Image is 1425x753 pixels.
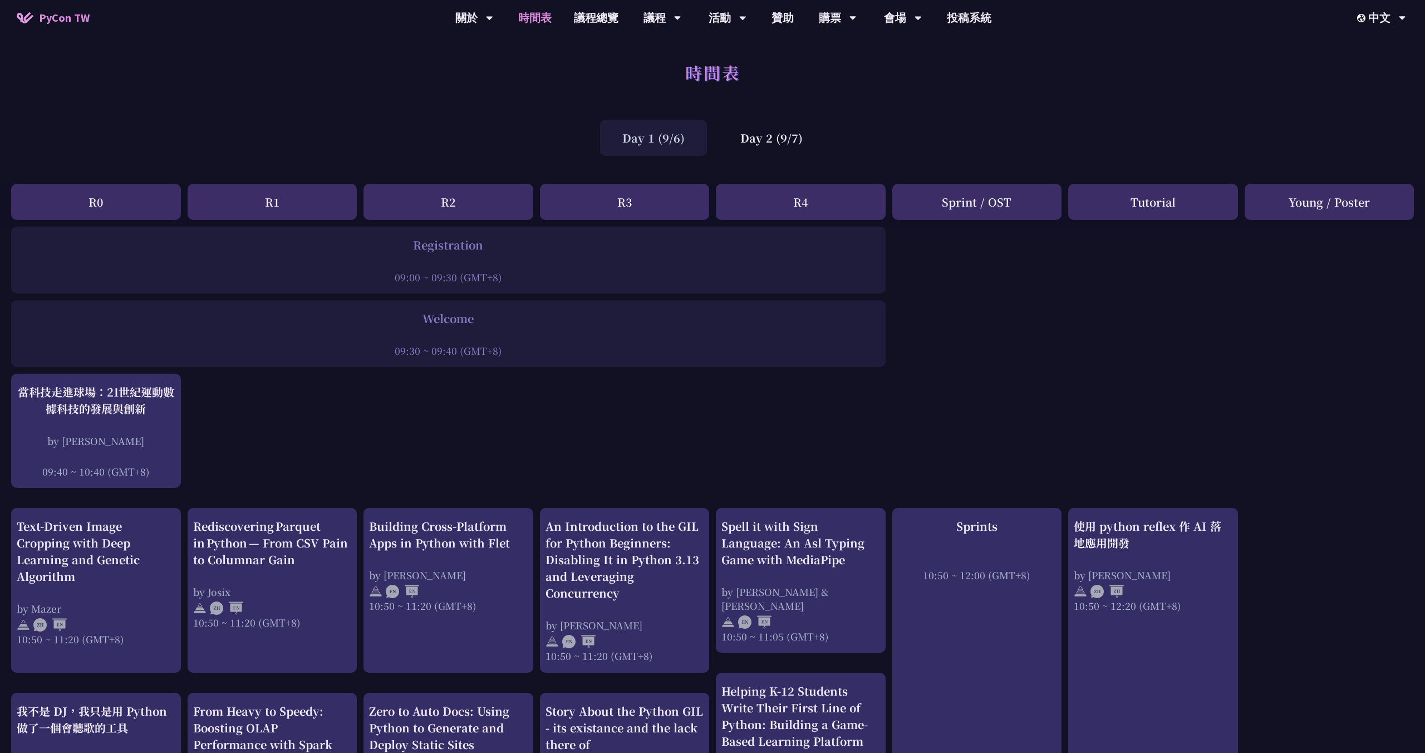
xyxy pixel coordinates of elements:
a: Text-Driven Image Cropping with Deep Learning and Genetic Algorithm by Mazer 10:50 ~ 11:20 (GMT+8) [17,518,175,663]
div: Spell it with Sign Language: An Asl Typing Game with MediaPipe [721,518,880,568]
a: Spell it with Sign Language: An Asl Typing Game with MediaPipe by [PERSON_NAME] & [PERSON_NAME] 1... [721,518,880,643]
div: Sprints [898,518,1057,535]
div: R2 [363,184,533,220]
img: ENEN.5a408d1.svg [562,635,596,648]
div: 使用 python reflex 作 AI 落地應用開發 [1074,518,1232,551]
img: ZHEN.371966e.svg [210,602,243,615]
div: Rediscovering Parquet in Python — From CSV Pain to Columnar Gain [193,518,352,568]
div: 10:50 ~ 12:00 (GMT+8) [898,568,1057,582]
div: by Josix [193,585,352,599]
img: ZHZH.38617ef.svg [1090,585,1124,598]
div: 09:30 ~ 09:40 (GMT+8) [17,344,880,358]
img: ENEN.5a408d1.svg [386,585,419,598]
img: Home icon of PyCon TW 2025 [17,12,33,23]
a: Building Cross-Platform Apps in Python with Flet by [PERSON_NAME] 10:50 ~ 11:20 (GMT+8) [369,518,528,663]
div: Story About the Python GIL - its existance and the lack there of [546,703,704,753]
img: Locale Icon [1357,14,1368,22]
div: Tutorial [1068,184,1238,220]
img: svg+xml;base64,PHN2ZyB4bWxucz0iaHR0cDovL3d3dy53My5vcmcvMjAwMC9zdmciIHdpZHRoPSIyNCIgaGVpZ2h0PSIyNC... [546,635,559,648]
div: 10:50 ~ 11:20 (GMT+8) [369,599,528,613]
div: 10:50 ~ 11:05 (GMT+8) [721,629,880,643]
div: by [PERSON_NAME] [17,434,175,448]
img: ENEN.5a408d1.svg [738,615,772,629]
div: 10:50 ~ 11:20 (GMT+8) [193,615,352,629]
div: Building Cross-Platform Apps in Python with Flet [369,518,528,551]
div: Text-Driven Image Cropping with Deep Learning and Genetic Algorithm [17,518,175,585]
div: R1 [188,184,357,220]
div: 09:00 ~ 09:30 (GMT+8) [17,270,880,284]
div: R0 [11,184,181,220]
div: by [PERSON_NAME] [546,618,704,632]
div: Zero to Auto Docs: Using Python to Generate and Deploy Static Sites [369,703,528,753]
img: svg+xml;base64,PHN2ZyB4bWxucz0iaHR0cDovL3d3dy53My5vcmcvMjAwMC9zdmciIHdpZHRoPSIyNCIgaGVpZ2h0PSIyNC... [193,602,207,615]
div: by [PERSON_NAME] [369,568,528,582]
div: 10:50 ~ 11:20 (GMT+8) [17,632,175,646]
div: Sprint / OST [892,184,1062,220]
img: ZHEN.371966e.svg [33,618,67,632]
div: 10:50 ~ 11:20 (GMT+8) [546,649,704,663]
span: PyCon TW [39,9,90,26]
div: by [PERSON_NAME] & [PERSON_NAME] [721,585,880,613]
img: svg+xml;base64,PHN2ZyB4bWxucz0iaHR0cDovL3d3dy53My5vcmcvMjAwMC9zdmciIHdpZHRoPSIyNCIgaGVpZ2h0PSIyNC... [721,615,735,629]
div: R4 [716,184,886,220]
div: Registration [17,237,880,253]
div: 10:50 ~ 12:20 (GMT+8) [1074,599,1232,613]
div: R3 [540,184,710,220]
div: An Introduction to the GIL for Python Beginners: Disabling It in Python 3.13 and Leveraging Concu... [546,518,704,602]
div: Day 2 (9/7) [718,120,825,156]
a: An Introduction to the GIL for Python Beginners: Disabling It in Python 3.13 and Leveraging Concu... [546,518,704,663]
div: by [PERSON_NAME] [1074,568,1232,582]
div: 09:40 ~ 10:40 (GMT+8) [17,464,175,478]
a: 當科技走進球場：21世紀運動數據科技的發展與創新 by [PERSON_NAME] 09:40 ~ 10:40 (GMT+8) [17,384,175,478]
h1: 時間表 [685,56,740,89]
a: Rediscovering Parquet in Python — From CSV Pain to Columnar Gain by Josix 10:50 ~ 11:20 (GMT+8) [193,518,352,663]
div: 當科技走進球場：21世紀運動數據科技的發展與創新 [17,384,175,417]
div: Welcome [17,310,880,327]
div: Young / Poster [1245,184,1414,220]
div: by Mazer [17,602,175,615]
div: 我不是 DJ，我只是用 Python 做了一個會聽歌的工具 [17,703,175,736]
a: PyCon TW [6,4,101,32]
img: svg+xml;base64,PHN2ZyB4bWxucz0iaHR0cDovL3d3dy53My5vcmcvMjAwMC9zdmciIHdpZHRoPSIyNCIgaGVpZ2h0PSIyNC... [369,585,382,598]
img: svg+xml;base64,PHN2ZyB4bWxucz0iaHR0cDovL3d3dy53My5vcmcvMjAwMC9zdmciIHdpZHRoPSIyNCIgaGVpZ2h0PSIyNC... [17,618,30,632]
img: svg+xml;base64,PHN2ZyB4bWxucz0iaHR0cDovL3d3dy53My5vcmcvMjAwMC9zdmciIHdpZHRoPSIyNCIgaGVpZ2h0PSIyNC... [1074,585,1087,598]
div: Day 1 (9/6) [600,120,707,156]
